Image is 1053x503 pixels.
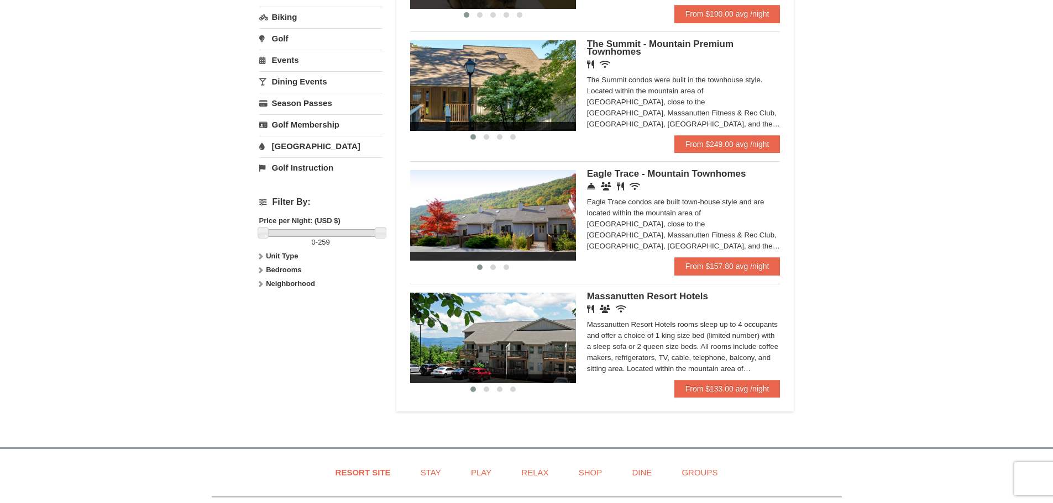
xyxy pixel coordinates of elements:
i: Concierge Desk [587,182,595,190]
a: Stay [407,460,455,485]
i: Banquet Facilities [600,305,610,313]
a: Shop [565,460,616,485]
a: Golf [259,28,383,49]
a: Season Passes [259,93,383,113]
strong: Price per Night: (USD $) [259,216,340,225]
a: From $190.00 avg /night [674,5,780,23]
a: Play [457,460,505,485]
i: Conference Facilities [601,182,611,190]
i: Wireless Internet (free) [616,305,626,313]
div: Massanutten Resort Hotels rooms sleep up to 4 occupants and offer a choice of 1 king size bed (li... [587,319,780,374]
i: Restaurant [617,182,624,190]
a: [GEOGRAPHIC_DATA] [259,136,383,156]
a: Events [259,50,383,70]
i: Wireless Internet (free) [630,182,640,190]
span: Eagle Trace - Mountain Townhomes [587,168,746,179]
a: From $249.00 avg /night [674,135,780,153]
strong: Bedrooms [266,266,301,274]
span: 0 [312,238,316,246]
a: Dining Events [259,71,383,92]
a: Resort Site [322,460,405,485]
h4: Filter By: [259,197,383,207]
a: Golf Instruction [259,157,383,178]
a: Dine [618,460,666,485]
a: Groups [668,460,731,485]
a: Relax [507,460,562,485]
i: Wireless Internet (free) [600,60,610,68]
i: Restaurant [587,60,594,68]
strong: Unit Type [266,252,298,260]
div: Eagle Trace condos are built town-house style and are located within the mountain area of [GEOGRA... [587,197,780,252]
label: - [259,237,383,248]
a: From $133.00 avg /night [674,380,780,398]
span: Massanutten Resort Hotels [587,291,708,301]
a: From $157.80 avg /night [674,257,780,275]
i: Restaurant [587,305,594,313]
div: The Summit condos were built in the townhouse style. Located within the mountain area of [GEOGRAP... [587,75,780,130]
span: 259 [318,238,330,246]
span: The Summit - Mountain Premium Townhomes [587,39,734,57]
a: Golf Membership [259,114,383,135]
strong: Neighborhood [266,279,315,288]
a: Biking [259,7,383,27]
